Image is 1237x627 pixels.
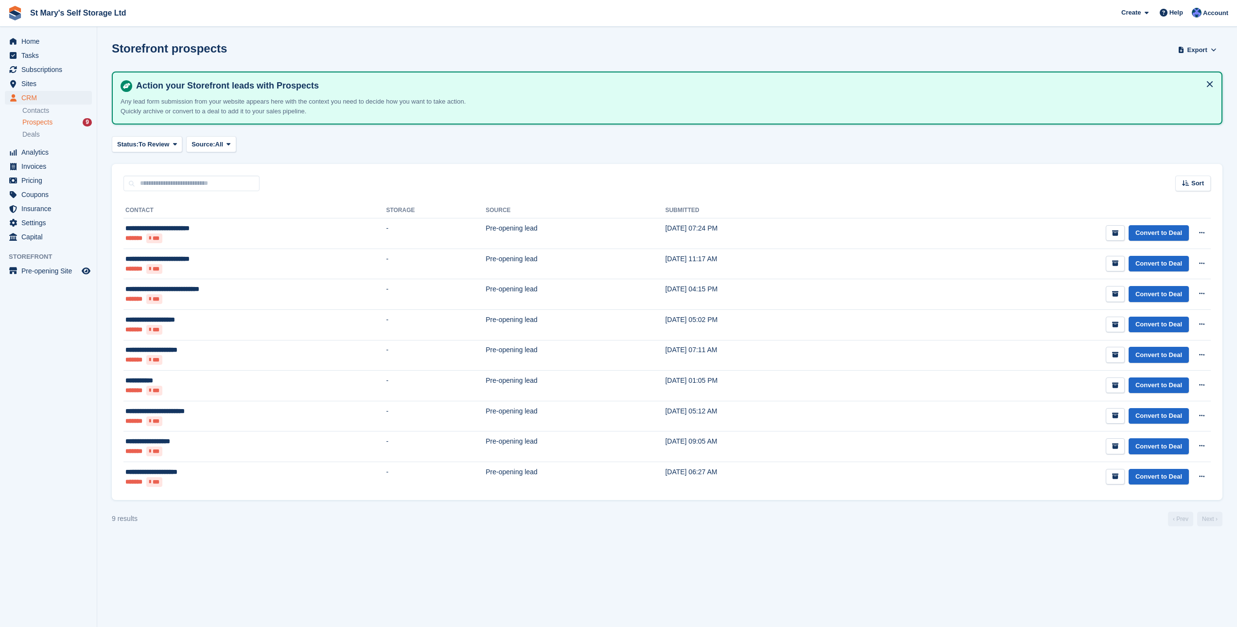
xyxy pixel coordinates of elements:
a: Prospects 9 [22,117,92,127]
a: Convert to Deal [1129,408,1189,424]
span: Subscriptions [21,63,80,76]
a: menu [5,35,92,48]
td: - [386,462,486,492]
a: menu [5,188,92,201]
td: Pre-opening lead [486,462,665,492]
th: Submitted [665,203,847,218]
span: Create [1121,8,1141,18]
span: Insurance [21,202,80,215]
span: All [215,140,224,149]
img: stora-icon-8386f47178a22dfd0bd8f6a31ec36ba5ce8667c1dd55bd0f319d3a0aa187defe.svg [8,6,22,20]
td: - [386,401,486,431]
a: Contacts [22,106,92,115]
button: Status: To Review [112,136,182,152]
td: [DATE] 06:27 AM [665,462,847,492]
span: Coupons [21,188,80,201]
td: - [386,431,486,462]
a: menu [5,49,92,62]
a: menu [5,91,92,105]
span: Status: [117,140,139,149]
a: Convert to Deal [1129,469,1189,485]
span: To Review [139,140,169,149]
span: Analytics [21,145,80,159]
td: Pre-opening lead [486,401,665,431]
a: St Mary's Self Storage Ltd [26,5,130,21]
h1: Storefront prospects [112,42,227,55]
td: [DATE] 05:02 PM [665,309,847,340]
span: Export [1187,45,1207,55]
td: [DATE] 09:05 AM [665,431,847,462]
span: Capital [21,230,80,244]
button: Export [1176,42,1219,58]
td: [DATE] 07:11 AM [665,340,847,371]
a: Preview store [80,265,92,277]
a: menu [5,145,92,159]
td: [DATE] 04:15 PM [665,279,847,310]
span: Tasks [21,49,80,62]
a: menu [5,160,92,173]
h4: Action your Storefront leads with Prospects [132,80,1214,91]
span: Sites [21,77,80,90]
td: Pre-opening lead [486,309,665,340]
td: - [386,218,486,249]
img: Matthew Keenan [1192,8,1202,18]
a: Convert to Deal [1129,438,1189,454]
a: menu [5,174,92,187]
span: Invoices [21,160,80,173]
a: menu [5,264,92,278]
td: - [386,371,486,401]
a: menu [5,230,92,244]
span: Sort [1191,179,1204,188]
a: menu [5,216,92,230]
td: [DATE] 01:05 PM [665,371,847,401]
th: Contact [123,203,386,218]
span: Help [1169,8,1183,18]
a: Convert to Deal [1129,225,1189,241]
a: menu [5,202,92,215]
a: Convert to Deal [1129,317,1189,333]
button: Source: All [186,136,236,152]
td: Pre-opening lead [486,371,665,401]
a: Previous [1168,512,1193,526]
td: [DATE] 11:17 AM [665,249,847,279]
a: menu [5,77,92,90]
td: [DATE] 05:12 AM [665,401,847,431]
span: Pre-opening Site [21,264,80,278]
th: Source [486,203,665,218]
td: Pre-opening lead [486,431,665,462]
span: Storefront [9,252,97,262]
td: Pre-opening lead [486,218,665,249]
span: Home [21,35,80,48]
nav: Page [1166,512,1224,526]
td: - [386,249,486,279]
div: 9 [83,118,92,126]
span: Pricing [21,174,80,187]
p: Any lead form submission from your website appears here with the context you need to decide how y... [121,97,485,116]
a: Deals [22,129,92,140]
a: menu [5,63,92,76]
a: Convert to Deal [1129,286,1189,302]
td: - [386,309,486,340]
td: [DATE] 07:24 PM [665,218,847,249]
span: Prospects [22,118,52,127]
th: Storage [386,203,486,218]
span: Deals [22,130,40,139]
span: Source: [192,140,215,149]
a: Convert to Deal [1129,256,1189,272]
td: - [386,340,486,371]
td: Pre-opening lead [486,279,665,310]
td: Pre-opening lead [486,249,665,279]
span: Account [1203,8,1228,18]
a: Convert to Deal [1129,377,1189,394]
td: - [386,279,486,310]
a: Convert to Deal [1129,347,1189,363]
span: Settings [21,216,80,230]
div: 9 results [112,514,138,524]
span: CRM [21,91,80,105]
a: Next [1197,512,1222,526]
td: Pre-opening lead [486,340,665,371]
